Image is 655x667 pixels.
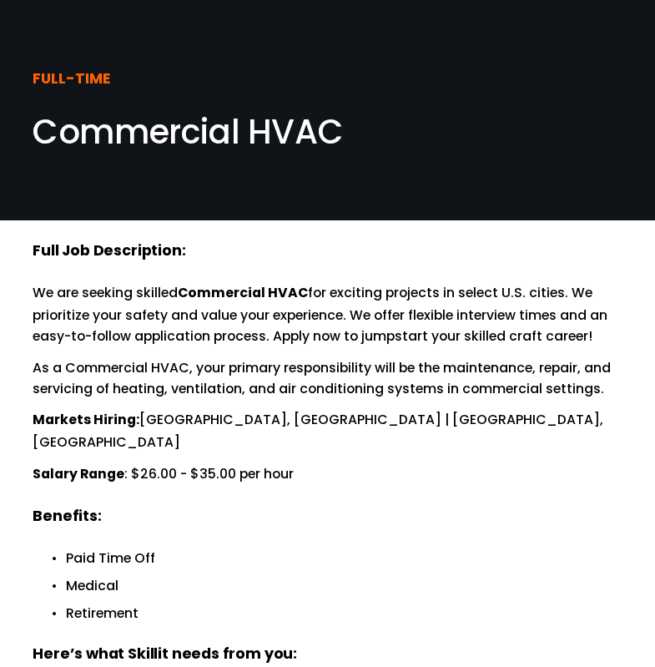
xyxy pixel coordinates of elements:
[33,67,110,93] strong: FULL-TIME
[33,464,124,487] strong: Salary Range
[33,109,343,155] span: Commercial HVAC
[66,575,622,596] p: Medical
[66,603,622,624] p: Retirement
[33,409,622,452] p: [GEOGRAPHIC_DATA], [GEOGRAPHIC_DATA] | [GEOGRAPHIC_DATA], [GEOGRAPHIC_DATA]
[33,504,101,530] strong: Benefits:
[33,463,622,486] p: : $26.00 - $35.00 per hour
[33,282,622,347] p: We are seeking skilled for exciting projects in select U.S. cities. We prioritize your safety and...
[66,548,622,568] p: Paid Time Off
[33,239,185,265] strong: Full Job Description:
[33,357,622,399] p: As a Commercial HVAC, your primary responsibility will be the maintenance, repair, and servicing ...
[33,410,139,432] strong: Markets Hiring:
[178,283,308,306] strong: Commercial HVAC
